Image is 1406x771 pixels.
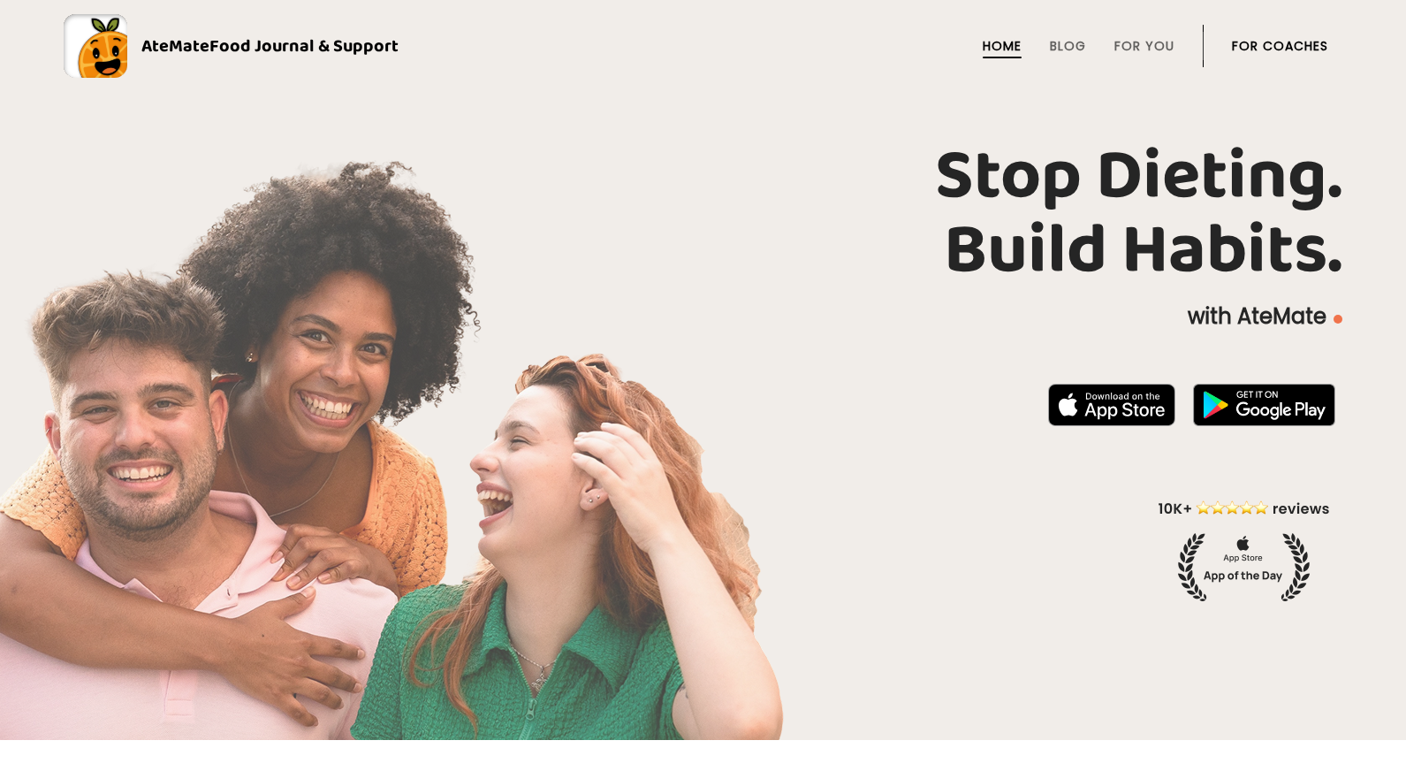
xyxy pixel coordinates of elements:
a: Blog [1050,39,1086,53]
p: with AteMate [64,302,1342,331]
span: Food Journal & Support [209,32,399,60]
a: AteMateFood Journal & Support [64,14,1342,78]
div: AteMate [127,32,399,60]
img: badge-download-apple.svg [1048,384,1175,426]
a: For You [1114,39,1174,53]
a: For Coaches [1232,39,1328,53]
img: badge-download-google.png [1193,384,1335,426]
h1: Stop Dieting. Build Habits. [64,140,1342,288]
img: home-hero-appoftheday.png [1145,498,1342,601]
a: Home [983,39,1022,53]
